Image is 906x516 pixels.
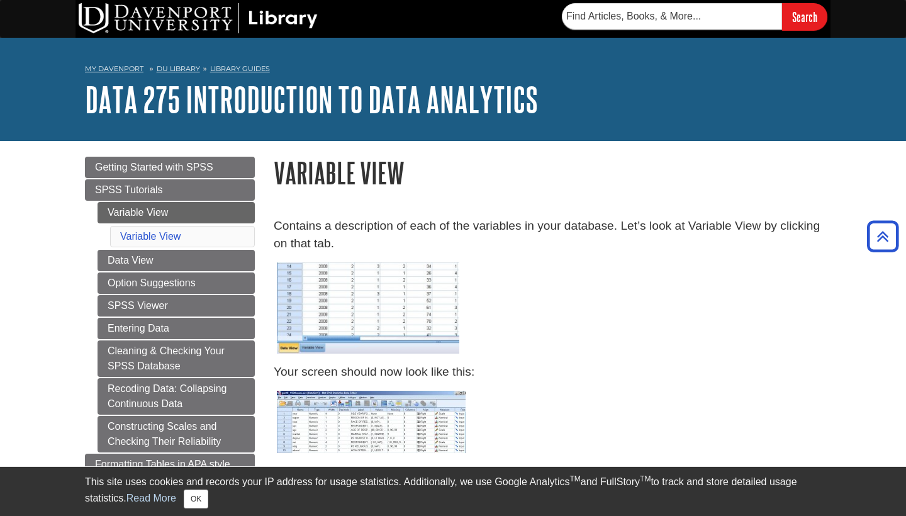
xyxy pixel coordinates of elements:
button: Close [184,490,208,508]
span: Getting Started with SPSS [95,162,213,172]
sup: TM [640,474,651,483]
form: Searches DU Library's articles, books, and more [562,3,827,30]
a: Back to Top [863,228,903,245]
input: Search [782,3,827,30]
h1: Variable View [274,157,821,189]
div: This site uses cookies and records your IP address for usage statistics. Additionally, we use Goo... [85,474,821,508]
p: Contains a description of each of the variables in your database. Let’s look at Variable View by ... [274,217,821,254]
a: DU Library [157,64,200,73]
span: SPSS Tutorials [95,184,163,195]
img: DU Library [79,3,318,33]
a: Read More [126,493,176,503]
p: Variable View holds ten columns of information about each variable in the database. [274,463,821,481]
a: SPSS Viewer [98,295,255,317]
a: Entering Data [98,318,255,339]
a: Library Guides [210,64,270,73]
a: Option Suggestions [98,272,255,294]
sup: TM [569,474,580,483]
nav: breadcrumb [85,60,821,81]
p: Your screen should now look like this: [274,363,821,381]
a: Cleaning & Checking Your SPSS Database [98,340,255,377]
a: Data View [98,250,255,271]
a: Constructing Scales and Checking Their Reliability [98,416,255,452]
a: My Davenport [85,64,143,74]
a: SPSS Tutorials [85,179,255,201]
a: Variable View [120,231,181,242]
a: Getting Started with SPSS [85,157,255,178]
a: DATA 275 Introduction to Data Analytics [85,80,538,119]
span: Formatting Tables in APA style [95,459,230,469]
a: Formatting Tables in APA style [85,454,255,475]
input: Find Articles, Books, & More... [562,3,782,30]
a: Recoding Data: Collapsing Continuous Data [98,378,255,415]
a: Variable View [98,202,255,223]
